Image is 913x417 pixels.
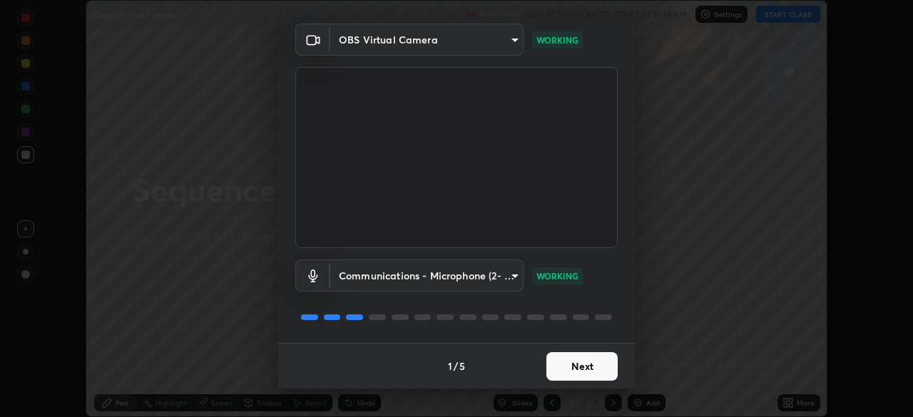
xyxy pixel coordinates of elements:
h4: / [454,359,458,374]
button: Next [546,352,618,381]
h4: 1 [448,359,452,374]
div: OBS Virtual Camera [330,24,524,56]
p: WORKING [536,34,578,46]
div: OBS Virtual Camera [330,259,524,292]
p: WORKING [536,269,578,282]
h4: 5 [459,359,465,374]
